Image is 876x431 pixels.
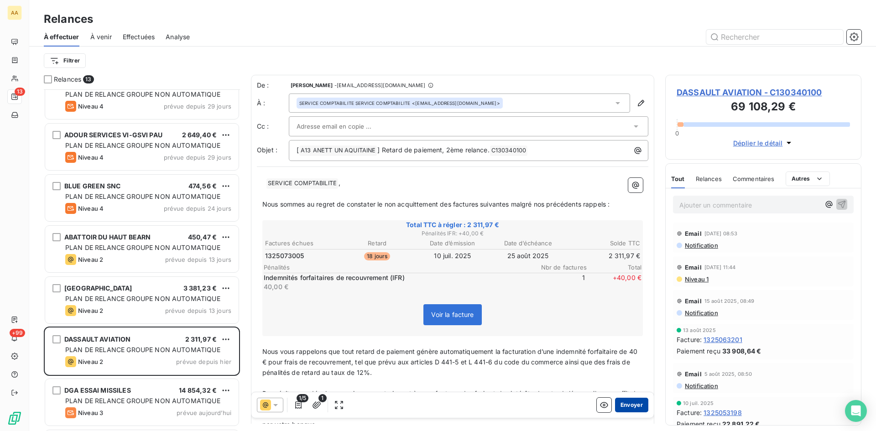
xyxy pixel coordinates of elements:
span: Relances [54,75,81,84]
button: Envoyer [615,398,648,412]
span: prévue depuis hier [176,358,231,365]
span: [PERSON_NAME] [291,83,333,88]
div: AA [7,5,22,20]
span: Déplier le détail [733,138,783,148]
span: , [339,179,340,187]
span: [GEOGRAPHIC_DATA] [64,284,132,292]
span: prévue aujourd’hui [177,409,231,416]
span: Niveau 4 [78,154,104,161]
h3: 69 108,29 € [677,99,850,117]
span: prévue depuis 29 jours [164,154,231,161]
td: 25 août 2025 [491,251,565,261]
span: [DATE] 08:53 [704,231,738,236]
span: prévue depuis 13 jours [165,307,231,314]
span: Notification [684,382,718,389]
span: 0 [675,130,679,137]
label: Cc : [257,122,289,131]
span: Niveau 2 [78,256,103,263]
span: Pénalités [264,264,532,271]
button: Filtrer [44,53,86,68]
span: SERVICE COMPTABILITE SERVICE COMPTABILITE [299,100,410,106]
span: Nous sommes au regret de constater le non acquittement des factures suivantes malgré nos précéden... [262,200,610,208]
th: Solde TTC [566,239,641,248]
span: + 40,00 € [587,273,641,291]
span: Niveau 2 [78,307,103,314]
span: Pénalités IFR : + 40,00 € [264,229,641,238]
span: ABATTOIR DU HAUT BEARN [64,233,151,241]
span: PLAN DE RELANCE GROUPE NON AUTOMATIQUE [65,295,220,302]
span: C130340100 [490,145,528,156]
span: Niveau 1 [684,275,709,283]
span: 3 381,23 € [183,284,217,292]
span: 1 [530,273,585,291]
span: Commentaires [733,175,775,182]
span: Total [587,264,641,271]
h3: Relances [44,11,93,27]
span: PLAN DE RELANCE GROUPE NON AUTOMATIQUE [65,192,220,200]
span: Voir la facture [431,311,474,318]
span: 474,56 € [188,182,217,190]
span: ] Retard de paiement, 2ème relance. [377,146,489,154]
span: Nbr de factures [532,264,587,271]
span: À effectuer [44,32,79,42]
span: prévue depuis 13 jours [165,256,231,263]
span: Facture : [677,335,702,344]
span: [DATE] 11:44 [704,265,736,270]
span: [ [297,146,299,154]
span: 2 649,40 € [182,131,217,139]
span: Relances [696,175,722,182]
td: 10 juil. 2025 [415,251,490,261]
span: Nous vous rappelons que tout retard de paiement génère automatiquement la facturation d’une indem... [262,348,639,376]
span: Facture : [677,408,702,417]
span: Email [685,230,702,237]
span: +99 [10,329,25,337]
span: ADOUR SERVICES VI-GSVI PAU [64,131,162,139]
span: 18 jours [364,252,390,260]
span: 14 854,32 € [179,386,217,394]
span: DASSAULT AVIATION - C130340100 [677,86,850,99]
th: Retard [340,239,414,248]
th: Date d’émission [415,239,490,248]
span: De : [257,81,289,90]
span: Pour éviter ces décalages, qui nous contraignent à vous facturer des frais et des intérêts de ret... [262,389,641,429]
span: Niveau 3 [78,409,103,416]
span: DASSAULT AVIATION [64,335,131,343]
span: Effectuées [123,32,155,42]
span: PLAN DE RELANCE GROUPE NON AUTOMATIQUE [65,244,220,251]
td: 2 311,97 € [566,251,641,261]
span: SERVICE COMPTABILITE [266,178,338,189]
input: Adresse email en copie ... [297,119,395,133]
span: Total TTC à régler : 2 311,97 € [264,220,641,229]
span: 5 août 2025, 08:50 [704,371,752,377]
label: À : [257,99,289,108]
span: Niveau 2 [78,358,103,365]
span: À venir [90,32,112,42]
span: 1325063201 [704,335,742,344]
div: Open Intercom Messenger [845,400,867,422]
span: 2 311,97 € [185,335,217,343]
span: PLAN DE RELANCE GROUPE NON AUTOMATIQUE [65,397,220,405]
button: Déplier le détail [730,138,797,148]
span: Notification [684,309,718,317]
span: A13 ANETT UN AQUITAINE [299,145,377,156]
span: Email [685,264,702,271]
span: 1/5 [297,394,308,402]
span: DGA ESSAI MISSILES [64,386,131,394]
span: Tout [671,175,685,182]
span: 13 [15,88,25,96]
button: Autres [786,171,830,186]
div: <[EMAIL_ADDRESS][DOMAIN_NAME]> [299,100,500,106]
span: 22 891,22 € [722,419,760,429]
span: 33 908,64 € [722,346,761,356]
span: 13 août 2025 [683,327,716,333]
span: prévue depuis 29 jours [164,103,231,110]
span: Paiement reçu [677,346,720,356]
span: 450,47 € [188,233,217,241]
p: 40,00 € [264,282,528,291]
span: Objet : [257,146,277,154]
span: - [EMAIL_ADDRESS][DOMAIN_NAME] [334,83,425,88]
span: prévue depuis 24 jours [164,205,231,212]
span: Niveau 4 [78,103,104,110]
span: 1325053198 [704,408,742,417]
span: PLAN DE RELANCE GROUPE NON AUTOMATIQUE [65,346,220,353]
